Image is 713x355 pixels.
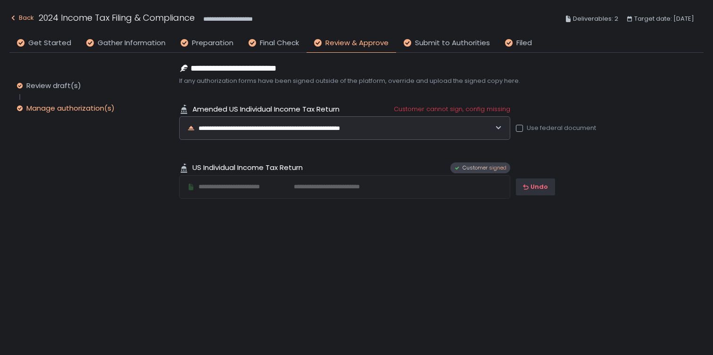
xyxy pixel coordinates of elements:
div: Back [9,12,34,24]
span: If any authorization forms have been signed outside of the platform, override and upload the sign... [179,77,622,85]
span: US Individual Income Tax Return [192,162,303,173]
div: Review draft(s) [26,81,81,90]
span: Submit to Authorities [415,38,490,48]
span: Target date: [DATE] [634,13,694,24]
button: Undo [516,178,555,195]
span: Filed [516,38,532,48]
span: Gather Information [98,38,166,48]
span: Amended US Individual Income Tax Return [192,104,340,115]
span: Preparation [192,38,233,48]
span: Customer cannot sign, config missing [394,105,510,113]
span: Customer signed [463,164,506,171]
div: Undo [523,183,548,191]
span: Final Check [260,38,299,48]
h1: 2024 Income Tax Filing & Compliance [39,11,195,24]
div: Manage authorization(s) [26,104,115,113]
button: Back [9,11,34,27]
span: Get Started [28,38,71,48]
span: Review & Approve [325,38,389,48]
span: Deliverables: 2 [573,13,618,24]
